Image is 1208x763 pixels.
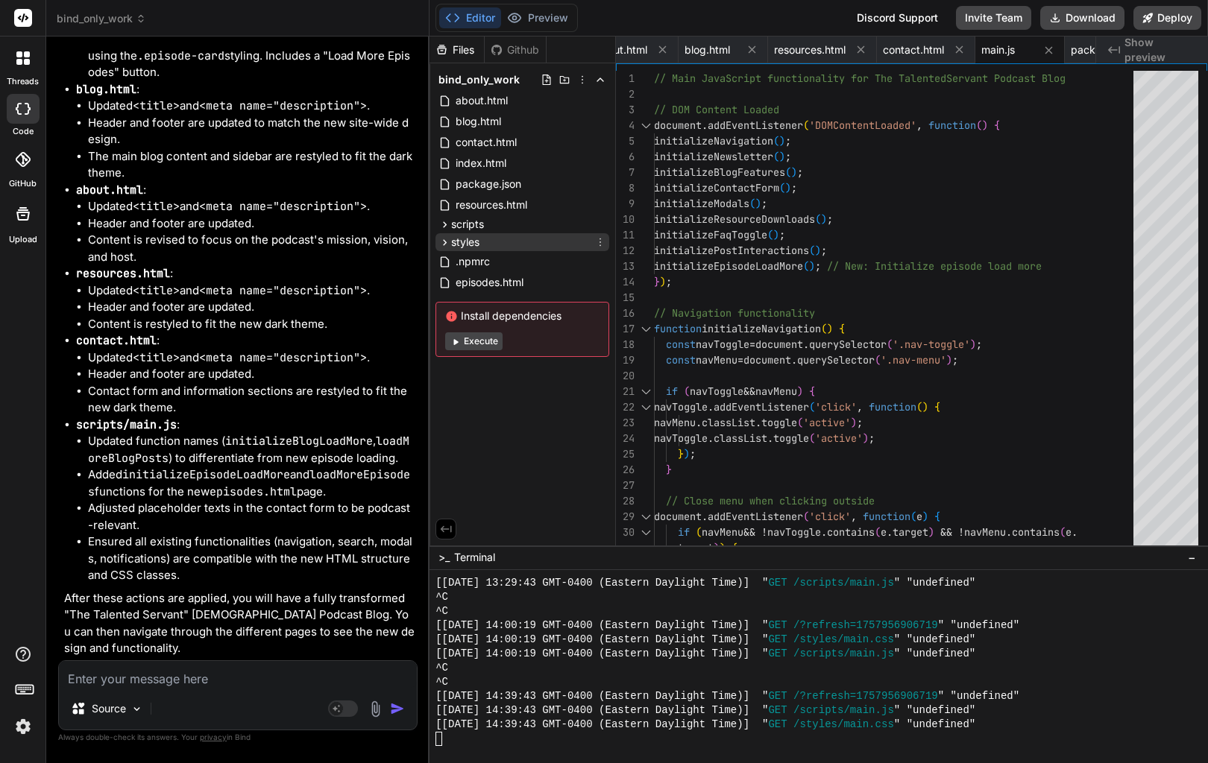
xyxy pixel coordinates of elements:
span: initializeNavigation [702,322,821,335]
span: ) [928,525,934,539]
span: ) [773,228,779,241]
span: 'click' [815,400,857,414]
span: ( [779,181,785,194]
span: querySelector [797,353,875,367]
span: . [708,400,714,414]
span: ) [797,384,803,398]
li: Adjusted placeholder texts in the contact form to be podcast-relevant. [88,500,415,534]
span: ( [910,510,916,523]
span: ( [696,525,702,539]
span: . [821,525,827,539]
div: 1 [616,71,635,86]
span: ) [821,212,827,226]
span: if [666,384,678,398]
span: [[DATE] 14:00:19 GMT-0400 (Eastern Daylight Time)] " [435,618,768,633]
span: ) [982,118,988,132]
span: ) [827,322,833,335]
span: about.html [595,42,647,57]
div: 16 [616,305,635,321]
span: ; [785,134,791,148]
code: .episode-card [137,48,224,63]
span: = [749,338,755,351]
div: 14 [616,274,635,290]
span: const [666,338,696,351]
span: initializeNavigation [654,134,773,148]
code: <title> [133,283,180,298]
span: ) [863,431,869,445]
li: : [76,417,415,584]
span: } [666,463,672,476]
span: . [767,431,773,445]
span: Install dependencies [445,308,600,323]
div: 21 [616,384,635,399]
div: Click to collapse the range. [636,384,655,399]
span: if [678,525,690,539]
span: ( [803,118,809,132]
span: " "undefined" [894,647,975,661]
div: 25 [616,446,635,462]
span: ( [767,228,773,241]
div: 10 [616,212,635,227]
span: // New: Initialize episode load more [827,259,1042,273]
span: bind_only_work [438,72,520,87]
span: " "undefined" [894,576,975,590]
span: initializeResourceDownloads [654,212,815,226]
span: contact.html [883,42,944,57]
div: 8 [616,180,635,196]
button: Execute [445,332,503,350]
code: initializeEpisodeLoadMore [122,467,290,482]
div: 29 [616,509,635,525]
label: GitHub [9,177,37,190]
img: Pick Models [130,703,143,715]
span: ( [785,165,791,179]
span: scripts [451,217,484,232]
span: } [678,447,684,460]
span: resources.html [454,196,529,214]
li: Updated and . [88,282,415,300]
span: ( [797,416,803,429]
span: ) [851,416,857,429]
span: navMenu [696,353,737,367]
div: Click to collapse the range. [636,321,655,337]
span: ) [809,259,815,273]
li: Header and footer are updated to match the new site-wide design. [88,115,415,148]
span: >_ [438,550,450,565]
span: initializeContactForm [654,181,779,194]
img: settings [10,714,36,739]
span: /scripts/main.js [793,647,894,661]
span: navMenu [702,525,743,539]
span: " "undefined" [938,689,1019,703]
span: addEventListener [714,400,809,414]
div: 22 [616,399,635,415]
span: ; [857,416,863,429]
span: navToggle [767,525,821,539]
div: Discord Support [848,6,947,30]
span: GET [768,647,787,661]
span: document [654,118,702,132]
span: ) [815,244,821,257]
span: ( [803,510,809,523]
p: After these actions are applied, you will have a fully transformed "The Talented Servant" [DEMOGR... [64,590,415,657]
span: [[DATE] 14:00:19 GMT-0400 (Eastern Daylight Time)] " [435,633,768,647]
span: Servant Podcast Blog [946,72,1066,85]
span: ( [1060,525,1066,539]
span: ) [720,541,726,554]
span: { [934,510,940,523]
span: ; [797,165,803,179]
span: function [863,510,910,523]
span: ) [922,510,928,523]
span: . [803,338,809,351]
span: ) [779,150,785,163]
div: 24 [616,431,635,446]
span: document [755,338,803,351]
li: Updated and . [88,98,415,115]
span: function [928,118,976,132]
div: Files [430,42,484,57]
li: Updated and . [88,349,415,367]
span: ; [779,228,785,241]
button: − [1185,545,1199,569]
span: e [1066,525,1072,539]
li: Updated and . [88,198,415,215]
span: '.nav-menu' [881,353,946,367]
div: 19 [616,352,635,368]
